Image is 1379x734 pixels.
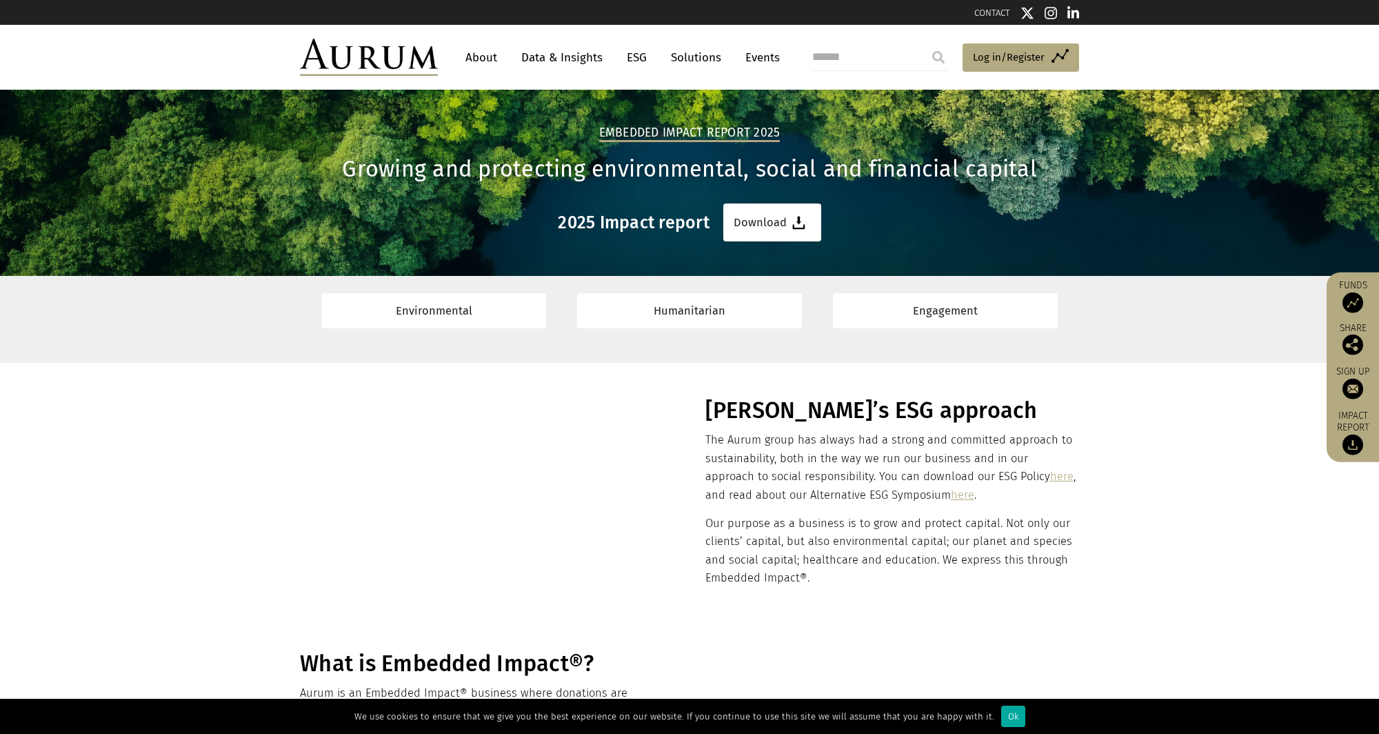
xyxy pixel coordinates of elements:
a: ESG [620,45,654,70]
img: Instagram icon [1045,6,1057,20]
a: here [1050,470,1074,483]
a: About [459,45,504,70]
h3: 2025 Impact report [558,212,709,233]
img: Access Funds [1342,292,1363,313]
h1: Growing and protecting environmental, social and financial capital [300,156,1079,183]
img: Linkedin icon [1067,6,1080,20]
h1: What is Embedded Impact®? [300,651,670,677]
a: Environmental [321,293,546,328]
a: Sign up [1333,366,1372,399]
a: Solutions [664,45,728,70]
a: CONTACT [974,8,1010,18]
h2: Embedded Impact report 2025 [599,126,781,142]
img: Sign up to our newsletter [1342,379,1363,399]
a: Impact report [1333,410,1372,455]
a: Data & Insights [514,45,610,70]
h1: [PERSON_NAME]’s ESG approach [705,397,1076,424]
div: Share [1333,324,1372,355]
span: Log in/Register [973,49,1045,66]
a: here [951,488,974,502]
a: Humanitarian [577,293,802,328]
input: Submit [925,43,952,71]
div: Ok [1001,706,1025,727]
p: Our purpose as a business is to grow and protect capital. Not only our clients’ capital, but also... [705,515,1076,588]
img: Aurum [300,39,438,76]
a: Log in/Register [963,43,1079,72]
a: Events [738,45,780,70]
p: The Aurum group has always had a strong and committed approach to sustainability, both in the way... [705,431,1076,504]
img: Share this post [1342,335,1363,355]
a: Engagement [833,293,1058,328]
img: Twitter icon [1020,6,1034,20]
a: Download [723,204,821,241]
a: Funds [1333,279,1372,313]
